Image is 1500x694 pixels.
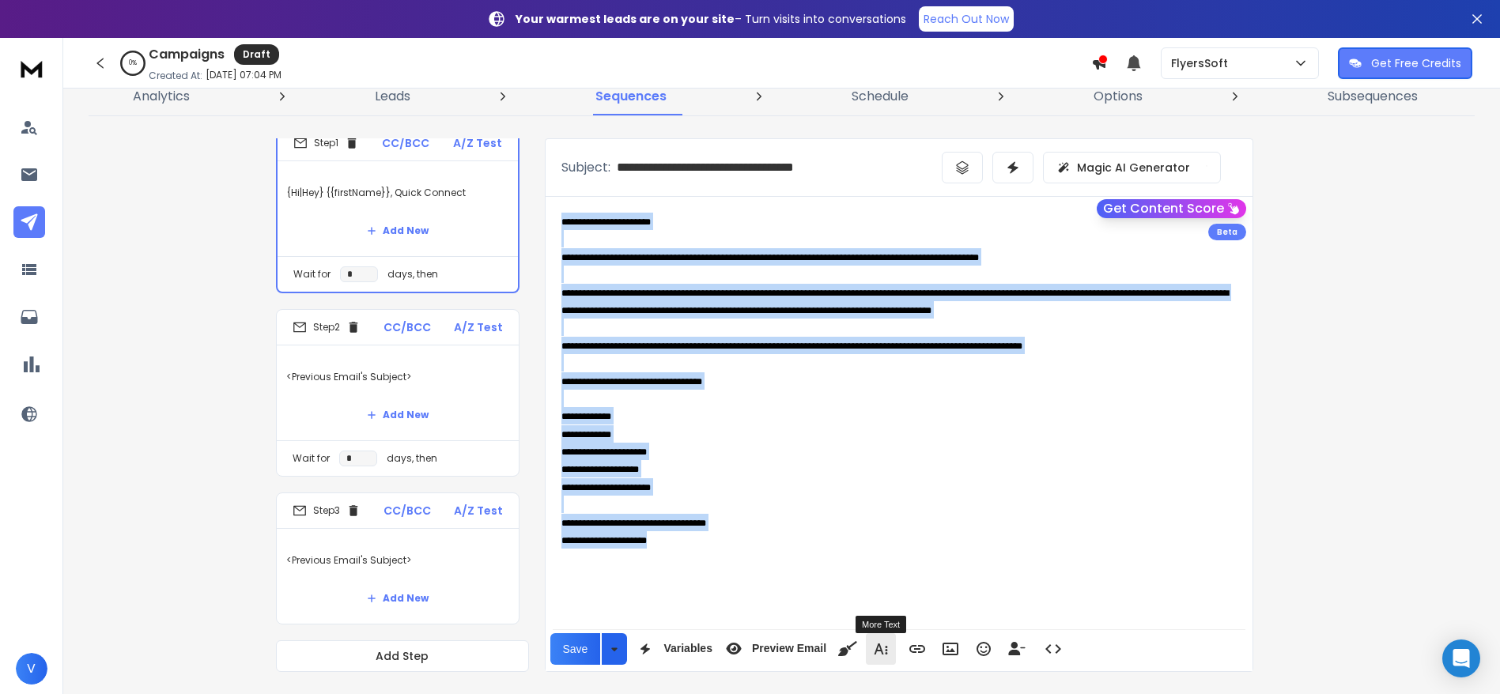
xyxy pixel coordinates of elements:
a: Schedule [842,77,918,115]
p: Subject: [561,158,610,177]
span: Variables [660,642,716,655]
div: Step 3 [293,504,361,518]
img: logo [16,54,47,83]
div: Beta [1208,224,1246,240]
button: Save [550,633,601,665]
p: – Turn visits into conversations [516,11,906,27]
p: CC/BCC [384,319,431,335]
button: Preview Email [719,633,829,665]
button: Clean HTML [833,633,863,665]
button: Add New [354,583,441,614]
li: Step1CC/BCCA/Z Test{Hi|Hey} {{firstName}}, Quick ConnectAdd NewWait fordays, then [276,124,520,293]
div: Step 2 [293,320,361,334]
p: Options [1094,87,1143,106]
p: A/Z Test [454,503,503,519]
p: CC/BCC [384,503,431,519]
p: Magic AI Generator [1077,160,1190,175]
button: Add Step [276,640,529,672]
p: Schedule [852,87,909,106]
p: <Previous Email's Subject> [286,355,509,399]
button: Insert Link (Ctrl+K) [902,633,932,665]
p: {Hi|Hey} {{firstName}}, Quick Connect [287,171,508,215]
a: Options [1084,77,1152,115]
a: Sequences [586,77,676,115]
li: Step3CC/BCCA/Z Test<Previous Email's Subject>Add New [276,492,520,624]
div: More Text [856,616,906,633]
p: FlyersSoft [1171,55,1234,71]
p: Reach Out Now [924,11,1009,27]
button: Insert Unsubscribe Link [1002,633,1032,665]
p: Leads [375,87,410,106]
p: Subsequences [1328,87,1418,106]
span: Preview Email [749,642,829,655]
p: Wait for [293,268,331,281]
p: A/Z Test [454,319,503,335]
p: Sequences [595,87,667,106]
p: 0 % [129,58,137,68]
a: Subsequences [1318,77,1427,115]
button: Get Content Score [1097,199,1246,218]
p: A/Z Test [453,135,502,151]
p: CC/BCC [382,135,429,151]
div: Draft [234,44,279,65]
button: Insert Image (Ctrl+P) [935,633,965,665]
a: Leads [365,77,420,115]
p: days, then [387,268,438,281]
p: days, then [387,452,437,465]
button: V [16,653,47,685]
p: <Previous Email's Subject> [286,538,509,583]
button: Add New [354,399,441,431]
div: Open Intercom Messenger [1442,639,1480,677]
button: Emoticons [969,633,999,665]
p: Analytics [133,87,190,106]
button: Code View [1038,633,1068,665]
button: Variables [630,633,716,665]
div: Step 1 [293,136,359,150]
strong: Your warmest leads are on your site [516,11,735,27]
a: Reach Out Now [919,6,1014,32]
button: Get Free Credits [1338,47,1472,79]
p: Wait for [293,452,330,465]
button: Add New [354,215,441,247]
a: Analytics [123,77,199,115]
p: [DATE] 07:04 PM [206,69,281,81]
p: Get Free Credits [1371,55,1461,71]
li: Step2CC/BCCA/Z Test<Previous Email's Subject>Add NewWait fordays, then [276,309,520,477]
p: Created At: [149,70,202,82]
h1: Campaigns [149,45,225,64]
button: Magic AI Generator [1043,152,1221,183]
